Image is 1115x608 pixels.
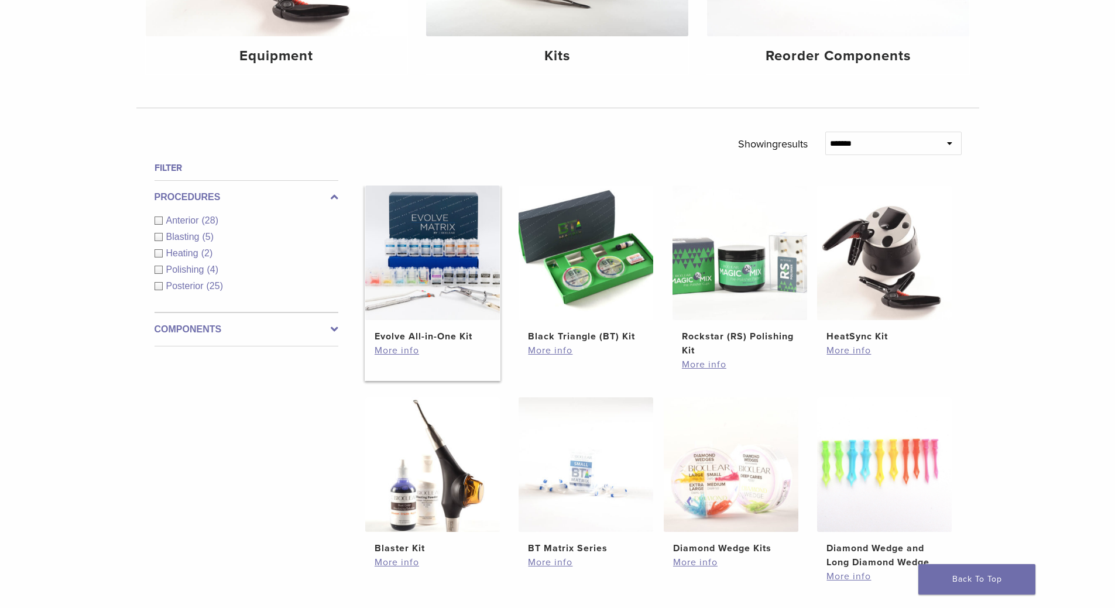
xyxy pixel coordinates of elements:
[207,281,223,291] span: (25)
[528,329,644,343] h2: Black Triangle (BT) Kit
[682,358,798,372] a: More info
[519,397,653,532] img: BT Matrix Series
[826,541,942,569] h2: Diamond Wedge and Long Diamond Wedge
[155,190,338,204] label: Procedures
[155,161,338,175] h4: Filter
[519,186,653,320] img: Black Triangle (BT) Kit
[738,132,808,156] p: Showing results
[166,281,207,291] span: Posterior
[826,329,942,343] h2: HeatSync Kit
[365,186,501,343] a: Evolve All-in-One KitEvolve All-in-One Kit
[518,397,654,555] a: BT Matrix SeriesBT Matrix Series
[166,232,203,242] span: Blasting
[826,343,942,358] a: More info
[155,46,399,67] h4: Equipment
[375,343,490,358] a: More info
[528,343,644,358] a: More info
[673,555,789,569] a: More info
[817,397,952,532] img: Diamond Wedge and Long Diamond Wedge
[826,569,942,583] a: More info
[816,397,953,569] a: Diamond Wedge and Long Diamond WedgeDiamond Wedge and Long Diamond Wedge
[202,215,218,225] span: (28)
[202,232,214,242] span: (5)
[375,541,490,555] h2: Blaster Kit
[672,186,808,358] a: Rockstar (RS) Polishing KitRockstar (RS) Polishing Kit
[716,46,960,67] h4: Reorder Components
[207,265,218,274] span: (4)
[518,186,654,343] a: Black Triangle (BT) KitBlack Triangle (BT) Kit
[166,215,202,225] span: Anterior
[155,322,338,336] label: Components
[375,555,490,569] a: More info
[166,265,207,274] span: Polishing
[528,541,644,555] h2: BT Matrix Series
[365,397,501,555] a: Blaster KitBlaster Kit
[201,248,213,258] span: (2)
[673,541,789,555] h2: Diamond Wedge Kits
[918,564,1035,595] a: Back To Top
[435,46,679,67] h4: Kits
[673,186,807,320] img: Rockstar (RS) Polishing Kit
[817,186,952,320] img: HeatSync Kit
[375,329,490,343] h2: Evolve All-in-One Kit
[682,329,798,358] h2: Rockstar (RS) Polishing Kit
[664,397,798,532] img: Diamond Wedge Kits
[365,186,500,320] img: Evolve All-in-One Kit
[166,248,201,258] span: Heating
[816,186,953,343] a: HeatSync KitHeatSync Kit
[528,555,644,569] a: More info
[663,397,800,555] a: Diamond Wedge KitsDiamond Wedge Kits
[365,397,500,532] img: Blaster Kit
